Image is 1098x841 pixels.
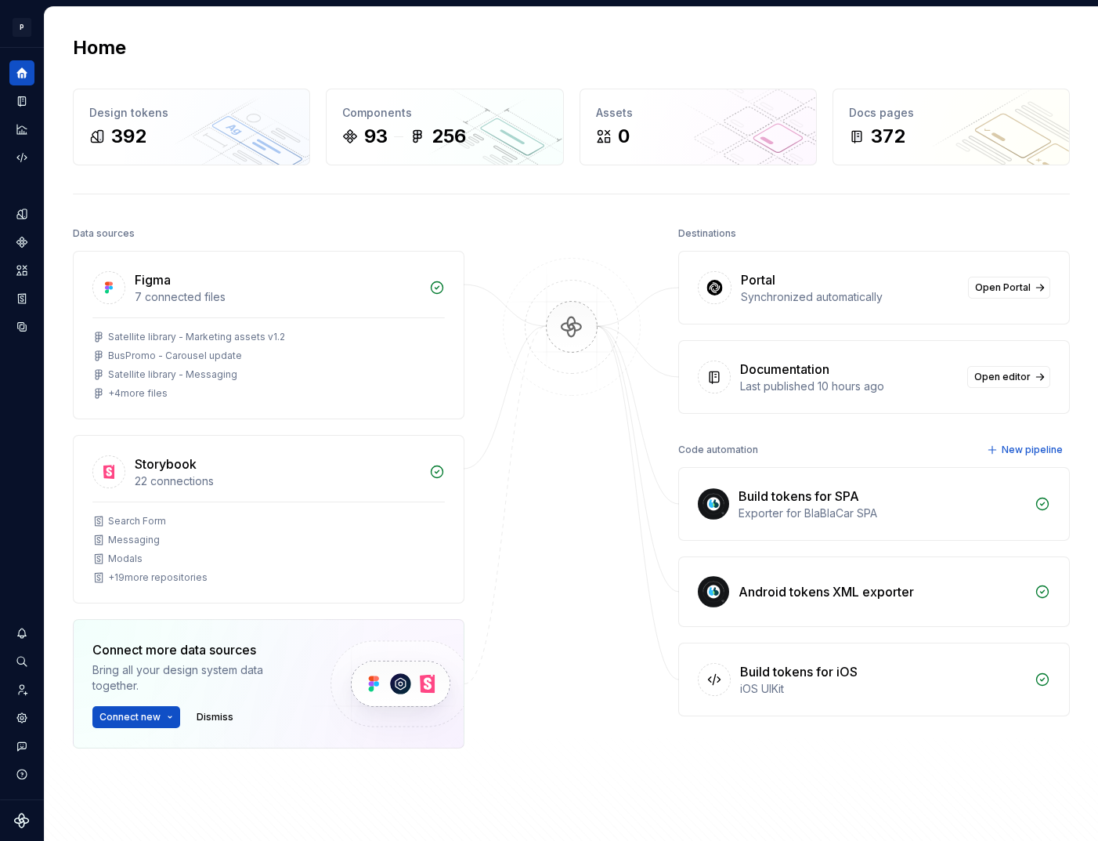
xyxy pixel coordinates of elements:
[73,35,126,60] h2: Home
[871,124,905,149] div: 372
[111,124,146,149] div: 392
[9,89,34,114] a: Documentation
[740,681,1025,697] div: iOS UIKit
[678,223,736,245] div: Destinations
[92,640,304,659] div: Connect more data sources
[342,105,547,121] div: Components
[92,706,180,728] button: Connect new
[108,387,168,400] div: + 4 more files
[13,18,31,37] div: P
[739,487,859,506] div: Build tokens for SPA
[739,582,914,601] div: Android tokens XML exporter
[740,379,958,394] div: Last published 10 hours ago
[9,258,34,283] a: Assets
[9,201,34,227] a: Design tokens
[9,286,34,311] a: Storybook stories
[9,649,34,674] button: Search ⌘K
[135,289,420,305] div: 7 connected files
[9,60,34,85] a: Home
[849,105,1053,121] div: Docs pages
[741,270,775,289] div: Portal
[73,223,135,245] div: Data sources
[197,711,233,723] span: Dismiss
[9,117,34,142] a: Analytics
[99,711,161,723] span: Connect new
[92,662,304,694] div: Bring all your design system data together.
[9,734,34,759] button: Contact support
[108,553,143,565] div: Modals
[326,89,563,165] a: Components93256
[1002,444,1063,456] span: New pipeline
[968,277,1050,299] a: Open Portal
[432,124,466,149] div: 256
[135,455,197,473] div: Storybook
[974,371,1031,383] span: Open editor
[982,439,1070,461] button: New pipeline
[740,662,858,681] div: Build tokens for iOS
[833,89,1070,165] a: Docs pages372
[73,89,310,165] a: Design tokens392
[108,571,208,584] div: + 19 more repositories
[108,368,237,381] div: Satellite library - Messaging
[9,314,34,339] a: Data sources
[618,124,630,149] div: 0
[190,706,240,728] button: Dismiss
[73,435,464,604] a: Storybook22 connectionsSearch FormMessagingModals+19more repositories
[9,145,34,170] a: Code automation
[9,230,34,255] a: Components
[9,677,34,702] a: Invite team
[108,350,242,362] div: BusPromo - Carousel update
[9,621,34,646] button: Notifications
[9,705,34,730] a: Settings
[135,270,171,289] div: Figma
[108,534,160,546] div: Messaging
[678,439,758,461] div: Code automation
[89,105,294,121] div: Design tokens
[741,289,959,305] div: Synchronized automatically
[739,506,1025,521] div: Exporter for BlaBlaCar SPA
[975,281,1031,294] span: Open Portal
[596,105,800,121] div: Assets
[135,473,420,489] div: 22 connections
[364,124,388,149] div: 93
[740,360,829,379] div: Documentation
[3,10,41,44] button: P
[73,251,464,419] a: Figma7 connected filesSatellite library - Marketing assets v1.2BusPromo - Carousel updateSatellit...
[108,331,285,343] div: Satellite library - Marketing assets v1.2
[967,366,1050,388] a: Open editor
[580,89,817,165] a: Assets0
[108,515,166,527] div: Search Form
[14,813,30,828] svg: Supernova Logo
